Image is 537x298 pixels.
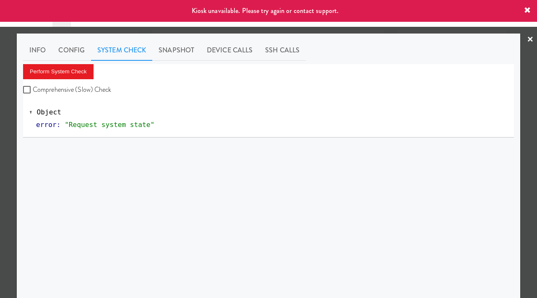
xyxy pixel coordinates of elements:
[527,27,534,53] a: ×
[37,108,61,116] span: Object
[23,64,94,79] button: Perform System Check
[57,121,61,129] span: :
[259,40,306,61] a: SSH Calls
[52,40,91,61] a: Config
[23,87,33,93] input: Comprehensive (Slow) Check
[91,40,152,61] a: System Check
[201,40,259,61] a: Device Calls
[23,40,52,61] a: Info
[23,83,112,96] label: Comprehensive (Slow) Check
[152,40,201,61] a: Snapshot
[65,121,154,129] span: "Request system state"
[192,6,339,16] span: Kiosk unavailable. Please try again or contact support.
[36,121,57,129] span: error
